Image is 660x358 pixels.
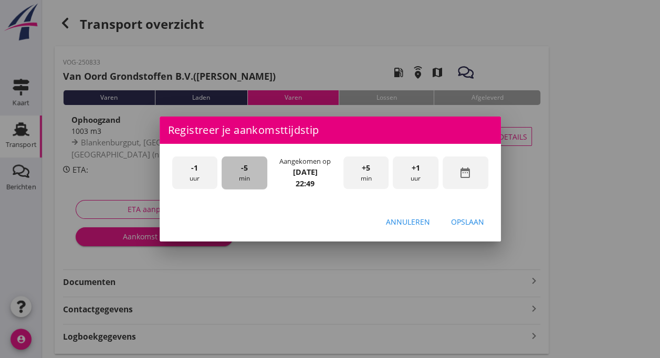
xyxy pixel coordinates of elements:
[443,212,493,231] button: Opslaan
[191,162,198,174] span: -1
[362,162,370,174] span: +5
[160,117,501,144] div: Registreer je aankomsttijdstip
[172,156,218,189] div: uur
[293,167,318,177] strong: [DATE]
[378,212,438,231] button: Annuleren
[412,162,420,174] span: +1
[386,216,430,227] div: Annuleren
[451,216,484,227] div: Opslaan
[459,166,472,179] i: date_range
[222,156,267,189] div: min
[241,162,248,174] span: -5
[343,156,389,189] div: min
[279,156,331,166] div: Aangekomen op
[393,156,438,189] div: uur
[296,178,315,188] strong: 22:49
